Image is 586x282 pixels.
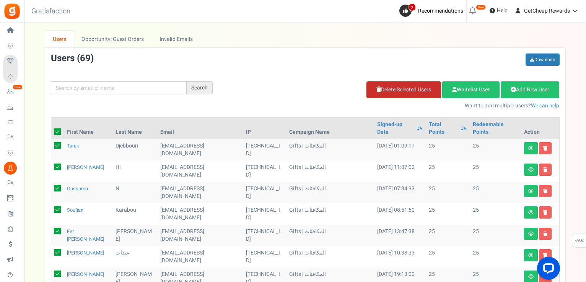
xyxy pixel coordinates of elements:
[470,182,521,203] td: 25
[152,31,200,48] a: Invalid Emails
[374,225,426,246] td: [DATE] 13:47:38
[374,182,426,203] td: [DATE] 07:34:33
[3,85,21,98] a: New
[543,146,547,151] i: Delete user
[51,53,94,63] h3: Users ( )
[286,182,374,203] td: Gifts | المكافئات
[243,225,286,246] td: [TECHNICAL_ID]
[528,274,534,279] i: View details
[67,271,104,278] a: [PERSON_NAME]
[243,203,286,225] td: [TECHNICAL_ID]
[495,7,508,15] span: Help
[64,118,112,139] th: First Name
[426,246,470,267] td: 25
[476,5,486,10] em: New
[374,203,426,225] td: [DATE] 08:51:50
[23,4,79,19] h3: Gratisfaction
[366,81,441,98] a: Delete Selected Users
[224,102,560,110] p: Want to add multiple users?
[524,7,570,15] span: GetCheap Rewards
[426,225,470,246] td: 25
[543,189,547,193] i: Delete user
[157,203,243,225] td: customer
[157,160,243,182] td: subscriber
[187,81,213,94] div: Search
[426,139,470,160] td: 25
[67,142,79,149] a: tarek
[429,121,457,136] a: Total Points
[243,160,286,182] td: [TECHNICAL_ID]
[157,139,243,160] td: subscriber
[418,7,463,15] span: Recommendations
[80,52,91,65] span: 69
[426,203,470,225] td: 25
[243,118,286,139] th: IP
[526,53,560,66] a: Download
[528,210,534,215] i: View details
[531,102,559,110] a: We can help
[409,3,416,11] span: 2
[528,232,534,236] i: View details
[528,167,534,172] i: View details
[487,5,511,17] a: Help
[67,228,104,243] a: Fer [PERSON_NAME]
[74,31,151,48] a: Opportunity: Guest Orders
[243,246,286,267] td: [TECHNICAL_ID]
[13,84,23,90] em: New
[543,232,547,236] i: Delete user
[112,139,157,160] td: djebbouri
[112,160,157,182] td: Hi
[67,164,104,171] a: [PERSON_NAME]
[528,253,534,258] i: View details
[286,203,374,225] td: Gifts | المكافئات
[374,160,426,182] td: [DATE] 11:07:02
[112,182,157,203] td: N
[399,5,466,17] a: 2 Recommendations
[157,246,243,267] td: [EMAIL_ADDRESS][DOMAIN_NAME]
[3,3,21,20] img: Gratisfaction
[67,249,104,256] a: [PERSON_NAME]
[470,160,521,182] td: 25
[112,246,157,267] td: عبدات
[543,210,547,215] i: Delete user
[286,118,374,139] th: Campaign Name
[374,139,426,160] td: [DATE] 01:09:17
[51,81,187,94] input: Search by email or name
[157,182,243,203] td: customer
[574,233,584,248] span: FAQs
[286,139,374,160] td: Gifts | المكافئات
[543,253,547,258] i: Delete user
[426,160,470,182] td: 25
[286,246,374,267] td: Gifts | المكافئات
[286,160,374,182] td: Gifts | المكافئات
[470,246,521,267] td: 25
[112,203,157,225] td: Karabou
[528,189,534,193] i: View details
[473,121,518,136] a: Redeemable Points
[112,118,157,139] th: Last Name
[521,118,559,139] th: Action
[374,246,426,267] td: [DATE] 10:38:33
[426,182,470,203] td: 25
[470,225,521,246] td: 25
[286,225,374,246] td: Gifts | المكافئات
[377,121,413,136] a: Signed-up Date
[528,146,534,151] i: View details
[157,225,243,246] td: customer
[243,182,286,203] td: [TECHNICAL_ID]
[470,203,521,225] td: 25
[442,81,500,98] a: Whitelist User
[543,167,547,172] i: Delete user
[67,185,88,192] a: Oussama
[470,139,521,160] td: 25
[243,139,286,160] td: [TECHNICAL_ID]
[45,31,74,48] a: Users
[501,81,559,98] a: Add New User
[157,118,243,139] th: Email
[67,206,83,214] a: Soufian
[112,225,157,246] td: [PERSON_NAME]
